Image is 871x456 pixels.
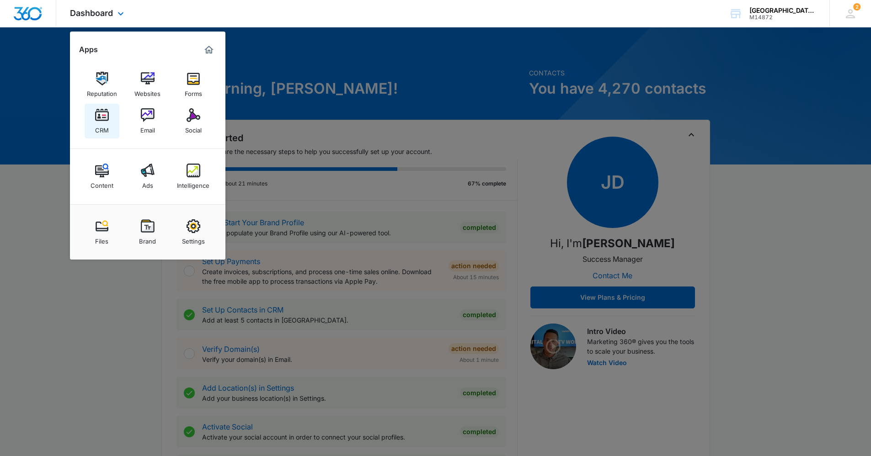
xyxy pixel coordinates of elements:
a: Forms [176,67,211,102]
div: Reputation [87,85,117,97]
div: Files [95,233,108,245]
div: account name [749,7,816,14]
a: Marketing 360® Dashboard [202,42,216,57]
div: notifications count [853,3,860,11]
div: CRM [95,122,109,134]
div: Ads [142,177,153,189]
div: Brand [139,233,156,245]
div: Intelligence [177,177,209,189]
div: Content [91,177,113,189]
h2: Apps [79,45,98,54]
a: Ads [130,159,165,194]
a: Websites [130,67,165,102]
div: Social [185,122,202,134]
span: Dashboard [70,8,113,18]
a: Intelligence [176,159,211,194]
a: Files [85,215,119,249]
a: Reputation [85,67,119,102]
span: 2 [853,3,860,11]
a: Content [85,159,119,194]
div: Email [140,122,155,134]
a: Brand [130,215,165,249]
a: CRM [85,104,119,138]
a: Email [130,104,165,138]
a: Settings [176,215,211,249]
div: account id [749,14,816,21]
div: Forms [185,85,202,97]
a: Social [176,104,211,138]
div: Websites [134,85,160,97]
div: Settings [182,233,205,245]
